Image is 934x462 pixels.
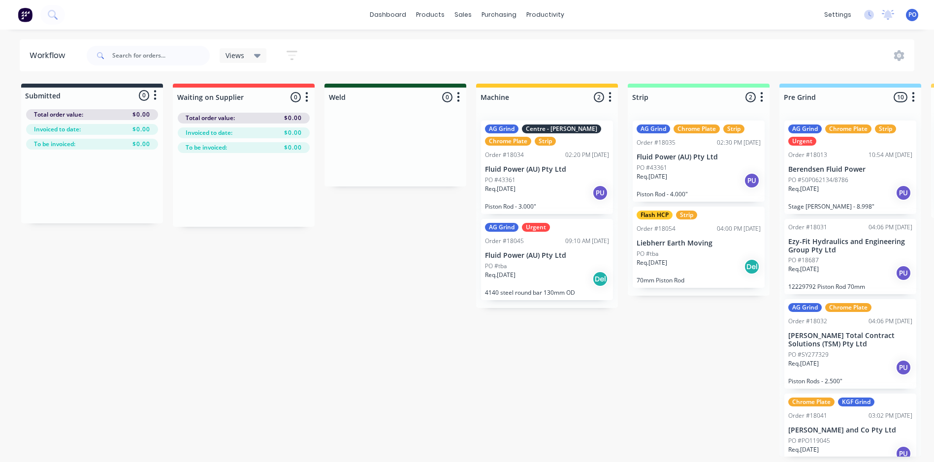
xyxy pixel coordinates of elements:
[744,173,760,188] div: PU
[637,153,761,161] p: Fluid Power (AU) Pty Ltd
[565,237,609,246] div: 09:10 AM [DATE]
[788,124,822,133] div: AG Grind
[132,125,150,134] span: $0.00
[676,211,697,219] div: Strip
[34,125,81,134] span: Invoiced to date:
[784,299,916,389] div: AG GrindChrome PlateOrder #1803204:06 PM [DATE][PERSON_NAME] Total Contract Solutions (TSM) Pty L...
[18,7,32,22] img: Factory
[481,219,613,300] div: AG GrindUrgentOrder #1804509:10 AM [DATE]Fluid Power (AU) Pty LtdPO #tbaReq.[DATE]Del4140 steel r...
[637,172,667,181] p: Req. [DATE]
[717,224,761,233] div: 04:00 PM [DATE]
[485,289,609,296] p: 4140 steel round bar 130mm OD
[186,114,235,123] span: Total order value:
[788,445,819,454] p: Req. [DATE]
[132,110,150,119] span: $0.00
[723,124,744,133] div: Strip
[869,223,912,232] div: 04:06 PM [DATE]
[284,143,302,152] span: $0.00
[522,223,550,232] div: Urgent
[225,50,244,61] span: Views
[896,446,911,462] div: PU
[869,411,912,420] div: 03:02 PM [DATE]
[896,265,911,281] div: PU
[535,137,556,146] div: Strip
[485,185,515,193] p: Req. [DATE]
[896,360,911,375] div: PU
[875,124,896,133] div: Strip
[788,223,827,232] div: Order #18031
[450,7,477,22] div: sales
[186,128,232,137] span: Invoiced to date:
[284,114,302,123] span: $0.00
[522,124,601,133] div: Centre - [PERSON_NAME]
[788,265,819,274] p: Req. [DATE]
[112,46,210,65] input: Search for orders...
[869,151,912,159] div: 10:54 AM [DATE]
[788,377,912,385] p: Piston Rods - 2.500"
[908,10,916,19] span: PO
[284,128,302,137] span: $0.00
[485,251,609,260] p: Fluid Power (AU) Pty Ltd
[485,176,515,185] p: PO #43361
[132,140,150,149] span: $0.00
[784,121,916,214] div: AG GrindChrome PlateStripUrgentOrder #1801310:54 AM [DATE]Berendsen Fluid PowerPO #50P062134/8786...
[869,317,912,326] div: 04:06 PM [DATE]
[34,110,83,119] span: Total order value:
[788,411,827,420] div: Order #18041
[788,137,816,146] div: Urgent
[565,151,609,159] div: 02:20 PM [DATE]
[784,219,916,295] div: Order #1803104:06 PM [DATE]Ezy-Fit Hydraulics and Engineering Group Pty LtdPO #18687Req.[DATE]PU1...
[637,163,667,172] p: PO #43361
[637,258,667,267] p: Req. [DATE]
[637,249,658,258] p: PO #tba
[485,203,609,210] p: Piston Rod - 3.000"
[477,7,521,22] div: purchasing
[637,277,761,284] p: 70mm Piston Rod
[34,140,75,149] span: To be invoiced:
[788,238,912,254] p: Ezy-Fit Hydraulics and Engineering Group Pty Ltd
[825,124,871,133] div: Chrome Plate
[485,151,524,159] div: Order #18034
[637,224,676,233] div: Order #18054
[481,121,613,214] div: AG GrindCentre - [PERSON_NAME]Chrome PlateStripOrder #1803402:20 PM [DATE]Fluid Power (AU) Pty Lt...
[788,151,827,159] div: Order #18013
[186,143,227,152] span: To be invoiced:
[896,185,911,201] div: PU
[592,271,608,287] div: Del
[788,185,819,193] p: Req. [DATE]
[788,317,827,326] div: Order #18032
[788,332,912,348] p: [PERSON_NAME] Total Contract Solutions (TSM) Pty Ltd
[637,190,761,198] p: Piston Rod - 4.000"
[637,124,670,133] div: AG Grind
[521,7,569,22] div: productivity
[788,303,822,312] div: AG Grind
[788,436,830,445] p: PO #PO119045
[365,7,411,22] a: dashboard
[485,237,524,246] div: Order #18045
[825,303,871,312] div: Chrome Plate
[838,398,874,406] div: KGF Grind
[788,398,835,406] div: Chrome Plate
[633,121,765,202] div: AG GrindChrome PlateStripOrder #1803502:30 PM [DATE]Fluid Power (AU) Pty LtdPO #43361Req.[DATE]PU...
[485,165,609,174] p: Fluid Power (AU) Pty Ltd
[788,176,848,185] p: PO #50P062134/8786
[788,426,912,434] p: [PERSON_NAME] and Co Pty Ltd
[485,271,515,279] p: Req. [DATE]
[637,211,673,219] div: Flash HCP
[637,239,761,247] p: Liebherr Earth Moving
[788,203,912,210] p: Stage [PERSON_NAME] - 8.998"
[788,256,819,265] p: PO #18687
[788,359,819,368] p: Req. [DATE]
[485,124,518,133] div: AG Grind
[637,138,676,147] div: Order #18035
[788,350,829,359] p: PO #SY277329
[485,223,518,232] div: AG Grind
[633,207,765,288] div: Flash HCPStripOrder #1805404:00 PM [DATE]Liebherr Earth MovingPO #tbaReq.[DATE]Del70mm Piston Rod
[30,50,70,62] div: Workflow
[674,124,720,133] div: Chrome Plate
[819,7,856,22] div: settings
[411,7,450,22] div: products
[485,262,507,271] p: PO #tba
[788,165,912,174] p: Berendsen Fluid Power
[788,283,912,290] p: 12229792 Piston Rod 70mm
